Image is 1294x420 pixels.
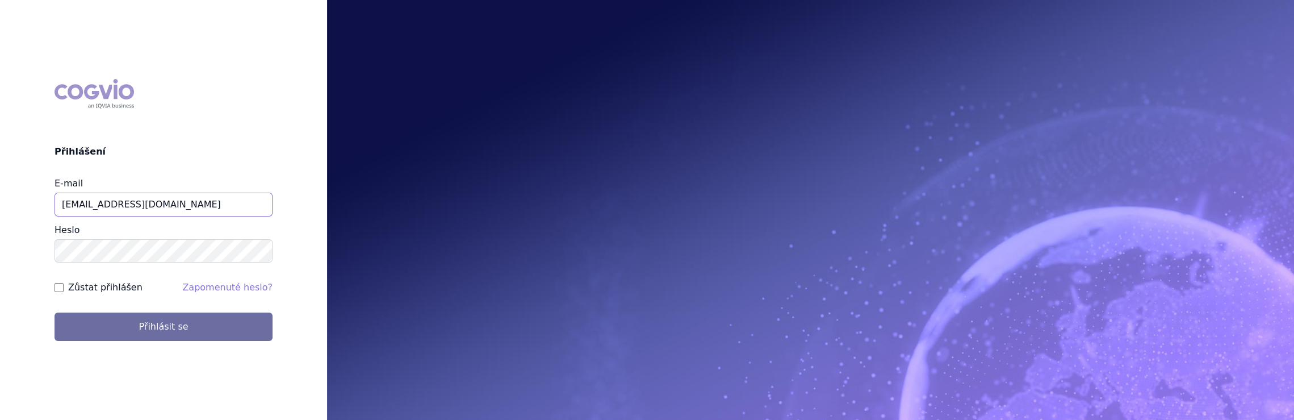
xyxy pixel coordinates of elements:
[55,313,273,341] button: Přihlásit se
[55,145,273,159] h2: Přihlášení
[182,282,273,293] a: Zapomenuté heslo?
[68,281,143,294] label: Zůstat přihlášen
[55,79,134,109] div: COGVIO
[55,178,83,189] label: E-mail
[55,224,79,235] label: Heslo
